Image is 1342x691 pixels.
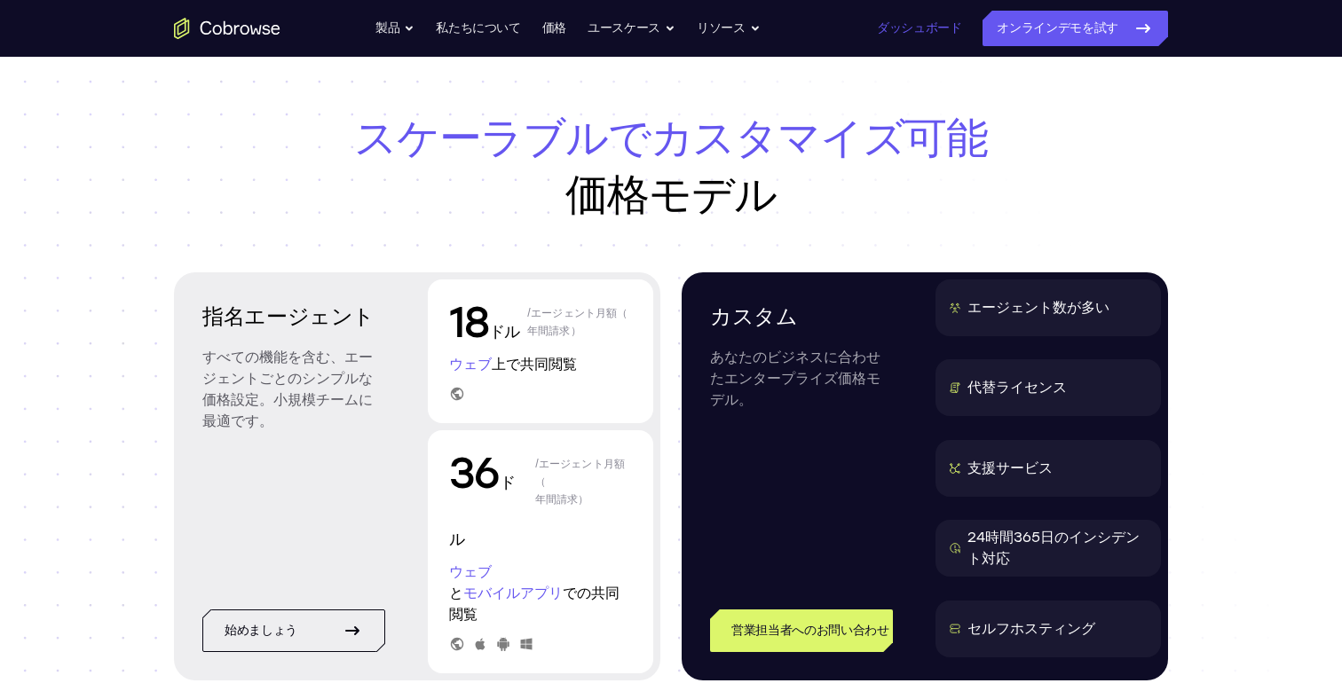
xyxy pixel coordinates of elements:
[225,623,297,638] font: 始めましょう
[710,609,893,652] a: 営業担当者へのお問い合わせ
[877,20,962,35] font: ダッシュボード
[492,356,577,373] font: 上で共同閲覧
[463,585,563,601] font: モバイルアプリ
[535,493,589,506] font: 年間請求）
[967,620,1095,637] font: セルフホスティング
[710,303,798,329] font: カスタム
[527,307,628,319] font: /エージェント月額（
[731,623,888,638] font: 営業担当者へのお問い合わせ
[375,20,399,35] font: 製品
[527,325,581,337] font: 年間請求）
[967,379,1067,396] font: 代替ライセンス
[697,11,761,46] button: リソース
[174,18,280,39] a: ホームページへ
[588,20,660,35] font: ユースケース
[967,299,1109,316] font: エージェント数が多い
[877,11,962,46] a: ダッシュボード
[375,11,414,46] button: 製品
[542,11,566,46] a: 価格
[436,20,521,35] font: 私たちについて
[588,11,675,46] button: ユースケース
[449,585,463,601] font: と
[565,169,776,220] font: 価格モデル
[983,11,1168,46] a: オンラインデモを試す
[436,11,521,46] a: 私たちについて
[202,349,373,429] font: すべての機能を含む、エージェントごとのシンプルな価格設定。小規模チームに最適です。
[202,609,385,652] a: 始めましょう
[967,459,1053,476] font: 支援サービス
[997,20,1118,35] font: オンラインデモを試す
[542,20,566,35] font: 価格
[354,112,988,163] font: スケーラブルでカスタマイズ可能
[697,20,746,35] font: リソース
[449,447,500,499] font: 36
[710,349,880,408] font: あなたのビジネスに合わせたエンタープライズ価格モデル。
[489,322,520,342] font: ドル
[449,356,492,373] font: ウェブ
[449,296,489,348] font: 18
[967,529,1140,567] font: 24時間365日のインシデント対応
[535,458,625,488] font: /エージェント月額（
[449,563,492,580] font: ウェブ
[202,303,375,329] font: 指名エージェント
